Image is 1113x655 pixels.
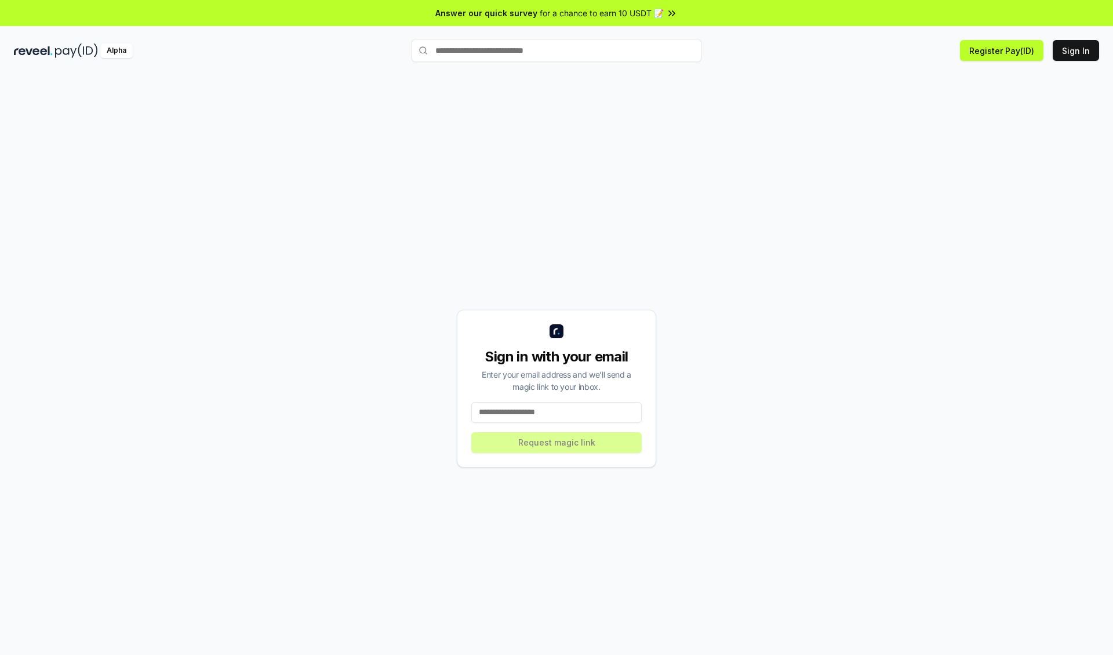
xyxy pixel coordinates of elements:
div: Alpha [100,44,133,58]
img: logo_small [550,324,563,338]
img: pay_id [55,44,98,58]
div: Enter your email address and we’ll send a magic link to your inbox. [471,368,642,393]
button: Register Pay(ID) [960,40,1043,61]
span: for a chance to earn 10 USDT 📝 [540,7,664,19]
img: reveel_dark [14,44,53,58]
button: Sign In [1053,40,1099,61]
div: Sign in with your email [471,348,642,366]
span: Answer our quick survey [435,7,537,19]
